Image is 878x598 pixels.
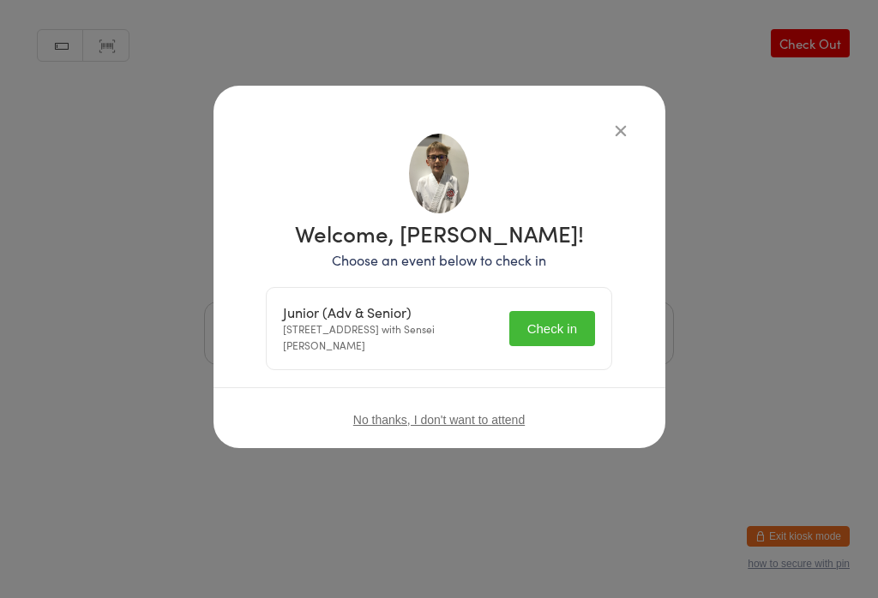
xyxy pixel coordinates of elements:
[283,304,499,353] div: [STREET_ADDRESS] with Sensei [PERSON_NAME]
[353,413,525,427] button: No thanks, I don't want to attend
[409,134,469,213] img: image1610524151.png
[266,222,612,244] h1: Welcome, [PERSON_NAME]!
[283,304,499,320] div: Junior (Adv & Senior)
[509,311,595,346] button: Check in
[266,250,612,270] p: Choose an event below to check in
